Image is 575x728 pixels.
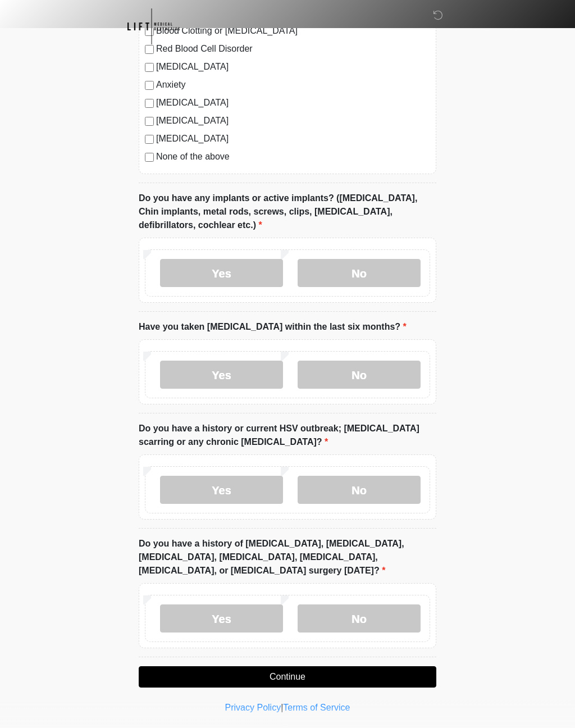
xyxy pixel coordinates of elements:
[160,361,283,389] label: Yes
[156,78,430,92] label: Anxiety
[298,361,421,389] label: No
[145,81,154,90] input: Anxiety
[283,703,350,712] a: Terms of Service
[145,117,154,126] input: [MEDICAL_DATA]
[139,192,436,232] label: Do you have any implants or active implants? ([MEDICAL_DATA], Chin implants, metal rods, screws, ...
[160,259,283,287] label: Yes
[139,666,436,688] button: Continue
[156,96,430,110] label: [MEDICAL_DATA]
[160,604,283,633] label: Yes
[160,476,283,504] label: Yes
[145,153,154,162] input: None of the above
[298,259,421,287] label: No
[225,703,281,712] a: Privacy Policy
[156,132,430,145] label: [MEDICAL_DATA]
[156,114,430,128] label: [MEDICAL_DATA]
[281,703,283,712] a: |
[145,99,154,108] input: [MEDICAL_DATA]
[127,8,180,44] img: Lift Medical Aesthetics Logo
[145,63,154,72] input: [MEDICAL_DATA]
[139,537,436,577] label: Do you have a history of [MEDICAL_DATA], [MEDICAL_DATA], [MEDICAL_DATA], [MEDICAL_DATA], [MEDICAL...
[139,422,436,449] label: Do you have a history or current HSV outbreak; [MEDICAL_DATA] scarring or any chronic [MEDICAL_DA...
[298,604,421,633] label: No
[156,150,430,163] label: None of the above
[139,320,407,334] label: Have you taken [MEDICAL_DATA] within the last six months?
[298,476,421,504] label: No
[156,60,430,74] label: [MEDICAL_DATA]
[145,135,154,144] input: [MEDICAL_DATA]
